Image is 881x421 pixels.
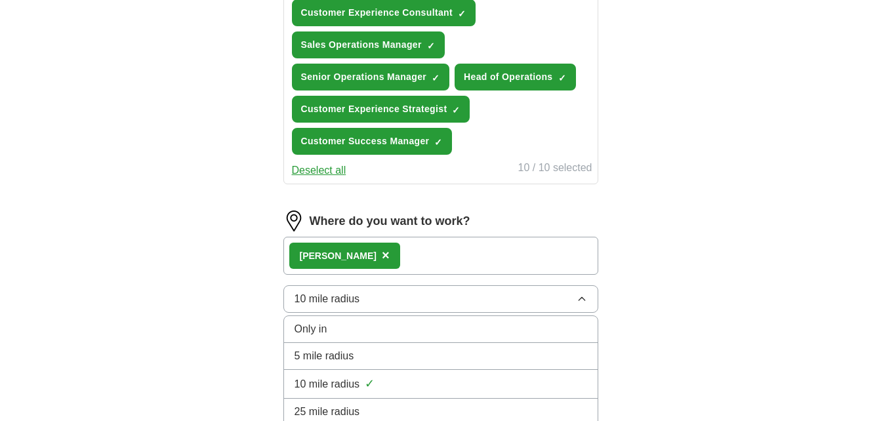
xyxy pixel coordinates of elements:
[283,285,598,313] button: 10 mile radius
[300,249,377,263] div: [PERSON_NAME]
[427,41,435,51] span: ✓
[295,321,327,337] span: Only in
[301,70,427,84] span: Senior Operations Manager
[292,96,470,123] button: Customer Experience Strategist✓
[558,73,566,83] span: ✓
[301,6,453,20] span: Customer Experience Consultant
[434,137,442,148] span: ✓
[365,375,375,393] span: ✓
[295,404,360,420] span: 25 mile radius
[283,210,304,231] img: location.png
[301,38,422,52] span: Sales Operations Manager
[295,376,360,392] span: 10 mile radius
[295,291,360,307] span: 10 mile radius
[518,160,592,178] div: 10 / 10 selected
[455,64,575,90] button: Head of Operations✓
[301,134,430,148] span: Customer Success Manager
[292,64,450,90] button: Senior Operations Manager✓
[458,9,466,19] span: ✓
[452,105,460,115] span: ✓
[382,248,390,262] span: ×
[292,31,445,58] button: Sales Operations Manager✓
[295,348,354,364] span: 5 mile radius
[292,163,346,178] button: Deselect all
[464,70,552,84] span: Head of Operations
[382,246,390,266] button: ×
[432,73,440,83] span: ✓
[301,102,447,116] span: Customer Experience Strategist
[292,128,453,155] button: Customer Success Manager✓
[310,212,470,230] label: Where do you want to work?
